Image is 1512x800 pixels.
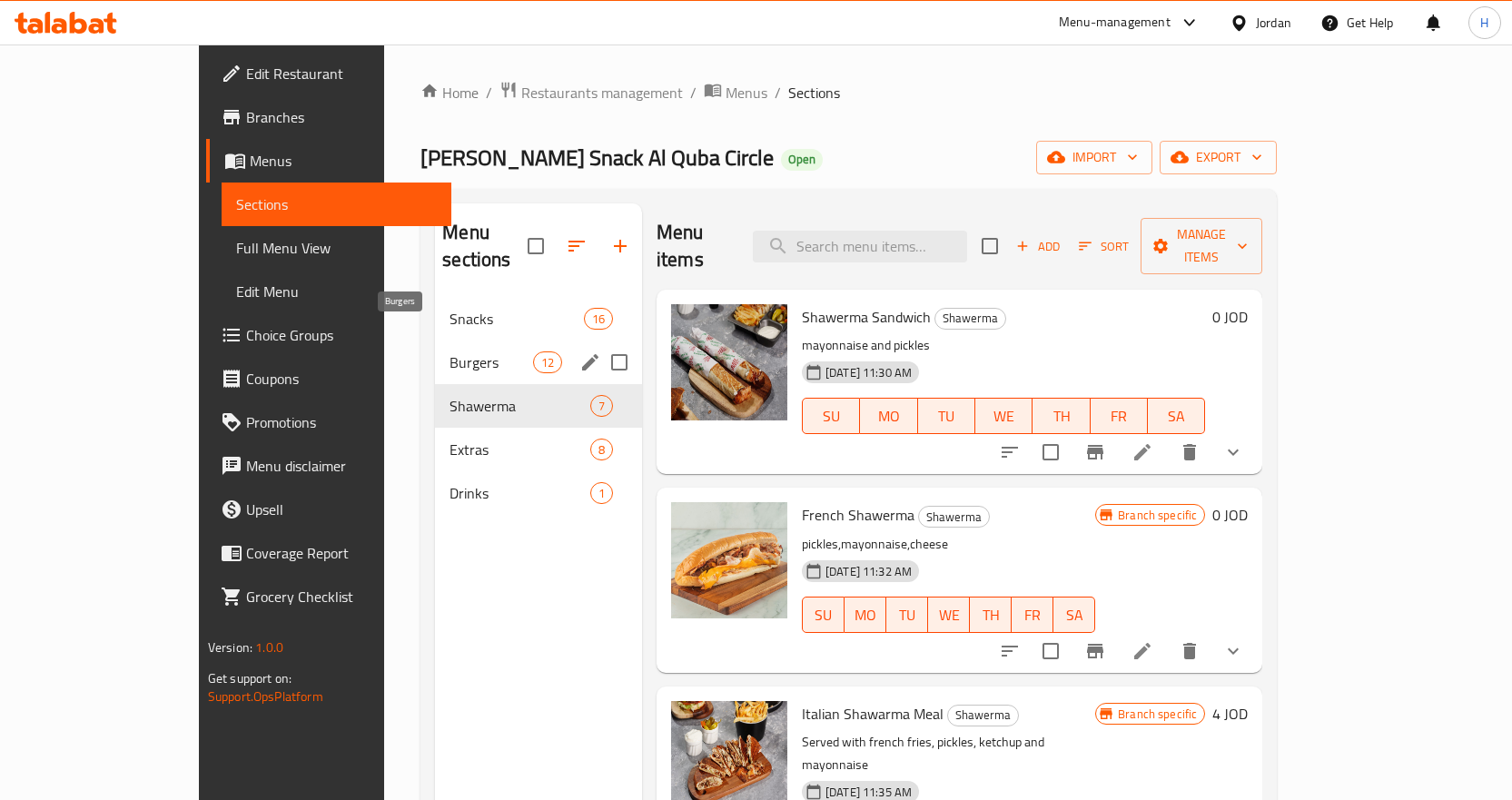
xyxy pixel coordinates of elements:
a: Menus [704,81,767,104]
img: French Shawerma [671,502,787,618]
a: Edit Restaurant [206,52,451,95]
span: Coupons [246,368,437,390]
span: Coverage Report [246,542,437,564]
span: Open [781,152,823,167]
span: Restaurants management [521,82,683,104]
a: Menu disclaimer [206,444,451,488]
a: Restaurants management [499,81,683,104]
nav: breadcrumb [420,81,1277,104]
span: 7 [591,398,612,415]
span: Sort [1079,236,1129,257]
span: Burgers [450,351,532,373]
button: WE [928,597,970,633]
h2: Menu sections [442,219,528,273]
span: [PERSON_NAME] Snack Al Quba Circle [420,137,774,178]
span: SA [1155,403,1198,430]
div: Shawerma [934,308,1006,330]
button: TU [918,398,975,434]
button: TU [886,597,928,633]
div: Burgers12edit [435,341,642,384]
span: import [1051,146,1138,169]
input: search [753,231,967,262]
span: Edit Menu [236,281,437,302]
svg: Show Choices [1222,441,1244,463]
button: export [1160,141,1277,174]
span: Version: [208,636,252,659]
div: Shawerma7 [435,384,642,428]
span: Sections [236,193,437,215]
a: Full Menu View [222,226,451,270]
span: Menus [726,82,767,104]
span: SU [810,602,837,628]
span: Shawerma [919,507,989,528]
a: Menus [206,139,451,183]
a: Branches [206,95,451,139]
svg: Show Choices [1222,640,1244,662]
span: 12 [534,354,561,371]
span: Sort items [1067,232,1141,261]
a: Choice Groups [206,313,451,357]
button: MO [845,597,886,633]
h2: Menu items [657,219,731,273]
span: MO [852,602,879,628]
span: Drinks [450,482,590,504]
span: Branch specific [1111,706,1204,723]
span: Get support on: [208,667,292,690]
button: WE [975,398,1033,434]
span: Grocery Checklist [246,586,437,607]
div: Menu-management [1059,12,1171,34]
span: Branch specific [1111,507,1204,524]
span: Shawerma Sandwich [802,303,931,331]
span: SA [1061,602,1088,628]
span: French Shawerma [802,501,914,528]
button: SU [802,597,845,633]
button: SA [1053,597,1095,633]
button: sort-choices [988,430,1032,474]
a: Coupons [206,357,451,400]
a: Edit menu item [1132,441,1153,463]
div: items [533,351,562,373]
a: Edit Menu [222,270,451,313]
p: pickles,mayonnaise,cheese [802,533,1095,556]
button: SA [1148,398,1205,434]
span: Extras [450,439,590,460]
div: Drinks1 [435,471,642,515]
span: Branches [246,106,437,128]
div: items [590,439,613,460]
span: SU [810,403,853,430]
span: 8 [591,441,612,459]
span: Add [1013,236,1062,257]
button: delete [1168,430,1211,474]
span: Manage items [1155,223,1248,269]
span: WE [983,403,1025,430]
img: Shawerma Sandwich [671,304,787,420]
span: Select section [971,227,1009,265]
div: Snacks16 [435,297,642,341]
h6: 4 JOD [1212,701,1248,726]
a: Sections [222,183,451,226]
a: Edit menu item [1132,640,1153,662]
button: TH [970,597,1012,633]
span: FR [1019,602,1046,628]
span: Select to update [1032,433,1070,471]
button: show more [1211,430,1255,474]
span: Promotions [246,411,437,433]
button: Sort [1074,232,1133,261]
span: Edit Restaurant [246,63,437,84]
span: Choice Groups [246,324,437,346]
div: items [590,395,613,417]
a: Promotions [206,400,451,444]
a: Grocery Checklist [206,575,451,618]
span: Select all sections [517,227,555,265]
div: Jordan [1256,13,1291,33]
h6: 0 JOD [1212,502,1248,528]
span: TH [1040,403,1082,430]
span: Shawerma [948,705,1018,726]
span: Select to update [1032,632,1070,670]
button: Branch-specific-item [1073,430,1117,474]
div: Shawerma [450,395,590,417]
p: mayonnaise and pickles [802,334,1205,357]
p: Served with french fries, pickles, ketchup and mayonnaise [802,731,1095,776]
div: Shawerma [918,506,990,528]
